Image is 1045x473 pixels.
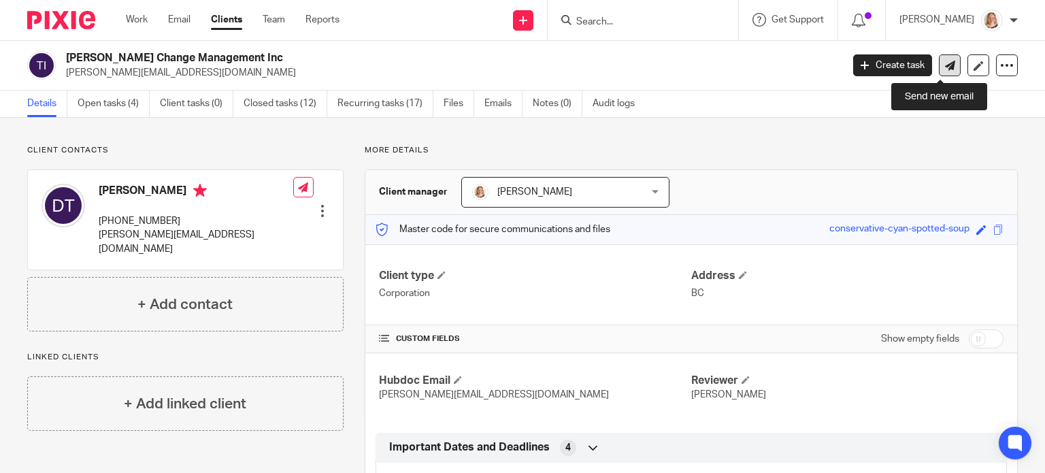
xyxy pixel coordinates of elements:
[337,91,433,117] a: Recurring tasks (17)
[66,66,833,80] p: [PERSON_NAME][EMAIL_ADDRESS][DOMAIN_NAME]
[881,332,959,346] label: Show empty fields
[691,374,1003,388] h4: Reviewer
[126,13,148,27] a: Work
[472,184,488,200] img: Screenshot%202025-09-16%20114050.png
[168,13,190,27] a: Email
[27,51,56,80] img: svg%3E
[66,51,680,65] h2: [PERSON_NAME] Change Management Inc
[379,269,691,283] h4: Client type
[211,13,242,27] a: Clients
[99,228,293,256] p: [PERSON_NAME][EMAIL_ADDRESS][DOMAIN_NAME]
[99,184,293,201] h4: [PERSON_NAME]
[27,11,95,29] img: Pixie
[829,222,969,238] div: conservative-cyan-spotted-soup
[124,393,246,414] h4: + Add linked client
[497,187,572,197] span: [PERSON_NAME]
[305,13,339,27] a: Reports
[263,13,285,27] a: Team
[99,214,293,228] p: [PHONE_NUMBER]
[565,441,571,455] span: 4
[691,287,1003,300] p: BC
[244,91,327,117] a: Closed tasks (12)
[379,333,691,344] h4: CUSTOM FIELDS
[365,145,1018,156] p: More details
[389,440,550,455] span: Important Dates and Deadlines
[379,287,691,300] p: Corporation
[27,352,344,363] p: Linked clients
[160,91,233,117] a: Client tasks (0)
[379,185,448,199] h3: Client manager
[593,91,645,117] a: Audit logs
[137,294,233,315] h4: + Add contact
[42,184,85,227] img: svg%3E
[853,54,932,76] a: Create task
[691,269,1003,283] h4: Address
[27,145,344,156] p: Client contacts
[193,184,207,197] i: Primary
[772,15,824,25] span: Get Support
[533,91,582,117] a: Notes (0)
[444,91,474,117] a: Files
[379,374,691,388] h4: Hubdoc Email
[27,91,67,117] a: Details
[691,390,766,399] span: [PERSON_NAME]
[376,223,610,236] p: Master code for secure communications and files
[575,16,697,29] input: Search
[981,10,1003,31] img: Screenshot%202025-09-16%20114050.png
[379,390,609,399] span: [PERSON_NAME][EMAIL_ADDRESS][DOMAIN_NAME]
[899,13,974,27] p: [PERSON_NAME]
[78,91,150,117] a: Open tasks (4)
[484,91,522,117] a: Emails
